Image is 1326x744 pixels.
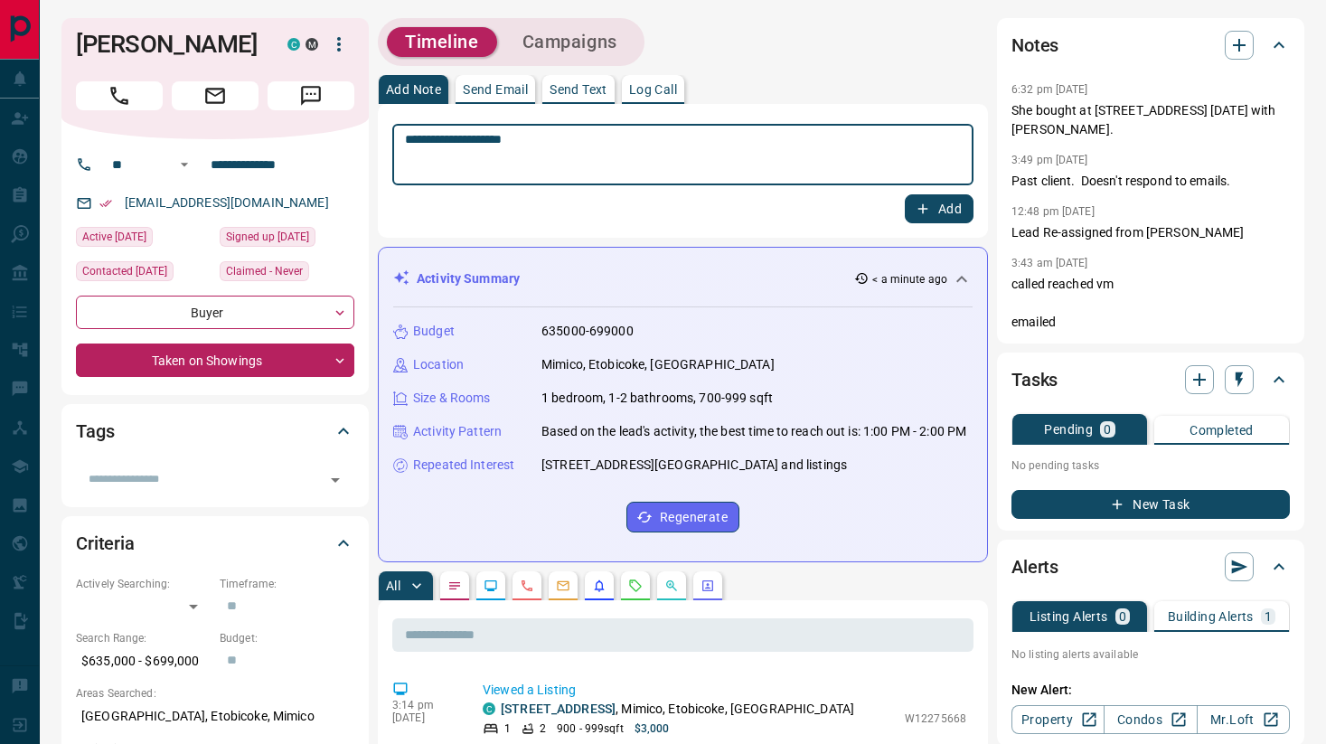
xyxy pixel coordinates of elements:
[501,702,616,716] a: [STREET_ADDRESS]
[463,83,528,96] p: Send Email
[306,38,318,51] div: mrloft.ca
[413,322,455,341] p: Budget
[1011,681,1290,700] p: New Alert:
[1011,223,1290,242] p: Lead Re-assigned from [PERSON_NAME]
[541,422,966,441] p: Based on the lead's activity, the best time to reach out is: 1:00 PM - 2:00 PM
[628,579,643,593] svg: Requests
[541,456,847,475] p: [STREET_ADDRESS][GEOGRAPHIC_DATA] and listings
[76,227,211,252] div: Fri Aug 15 2025
[483,681,966,700] p: Viewed a Listing
[1030,610,1108,623] p: Listing Alerts
[76,522,354,565] div: Criteria
[268,81,354,110] span: Message
[504,720,511,737] p: 1
[226,262,303,280] span: Claimed - Never
[1011,552,1058,581] h2: Alerts
[1011,154,1088,166] p: 3:49 pm [DATE]
[635,720,670,737] p: $3,000
[541,355,775,374] p: Mimico, Etobicoke, [GEOGRAPHIC_DATA]
[1265,610,1272,623] p: 1
[174,154,195,175] button: Open
[905,711,966,727] p: W12275668
[664,579,679,593] svg: Opportunities
[287,38,300,51] div: condos.ca
[125,195,329,210] a: [EMAIL_ADDRESS][DOMAIN_NAME]
[629,83,677,96] p: Log Call
[76,30,260,59] h1: [PERSON_NAME]
[484,579,498,593] svg: Lead Browsing Activity
[220,630,354,646] p: Budget:
[501,700,854,719] p: , Mimico, Etobicoke, [GEOGRAPHIC_DATA]
[1011,452,1290,479] p: No pending tasks
[1011,257,1088,269] p: 3:43 am [DATE]
[447,579,462,593] svg: Notes
[76,529,135,558] h2: Criteria
[905,194,973,223] button: Add
[592,579,607,593] svg: Listing Alerts
[1011,358,1290,401] div: Tasks
[76,81,163,110] span: Call
[1104,705,1197,734] a: Condos
[483,702,495,715] div: condos.ca
[76,576,211,592] p: Actively Searching:
[556,579,570,593] svg: Emails
[76,685,354,702] p: Areas Searched:
[413,355,464,374] p: Location
[392,711,456,724] p: [DATE]
[76,702,354,731] p: [GEOGRAPHIC_DATA], Etobicoke, Mimico
[540,720,546,737] p: 2
[1011,205,1095,218] p: 12:48 pm [DATE]
[504,27,635,57] button: Campaigns
[541,322,634,341] p: 635000-699000
[872,271,947,287] p: < a minute ago
[1011,705,1105,734] a: Property
[76,417,114,446] h2: Tags
[413,422,502,441] p: Activity Pattern
[392,699,456,711] p: 3:14 pm
[1190,424,1254,437] p: Completed
[520,579,534,593] svg: Calls
[1011,275,1290,332] p: called reached vm emailed
[172,81,259,110] span: Email
[76,630,211,646] p: Search Range:
[1011,31,1058,60] h2: Notes
[393,262,973,296] div: Activity Summary< a minute ago
[386,83,441,96] p: Add Note
[550,83,607,96] p: Send Text
[82,228,146,246] span: Active [DATE]
[76,296,354,329] div: Buyer
[99,197,112,210] svg: Email Verified
[76,410,354,453] div: Tags
[1011,172,1290,191] p: Past client. Doesn't respond to emails.
[82,262,167,280] span: Contacted [DATE]
[1011,24,1290,67] div: Notes
[323,467,348,493] button: Open
[701,579,715,593] svg: Agent Actions
[1011,490,1290,519] button: New Task
[1104,423,1111,436] p: 0
[220,576,354,592] p: Timeframe:
[386,579,400,592] p: All
[1119,610,1126,623] p: 0
[413,456,514,475] p: Repeated Interest
[1011,83,1088,96] p: 6:32 pm [DATE]
[76,646,211,676] p: $635,000 - $699,000
[541,389,773,408] p: 1 bedroom, 1-2 bathrooms, 700-999 sqft
[387,27,497,57] button: Timeline
[413,389,491,408] p: Size & Rooms
[76,344,354,377] div: Taken on Showings
[220,227,354,252] div: Wed Feb 08 2012
[1197,705,1290,734] a: Mr.Loft
[1011,101,1290,139] p: She bought at [STREET_ADDRESS] [DATE] with [PERSON_NAME].
[1011,365,1058,394] h2: Tasks
[626,502,739,532] button: Regenerate
[76,261,211,287] div: Tue Feb 22 2022
[557,720,623,737] p: 900 - 999 sqft
[1011,545,1290,589] div: Alerts
[226,228,309,246] span: Signed up [DATE]
[1168,610,1254,623] p: Building Alerts
[1044,423,1093,436] p: Pending
[1011,646,1290,663] p: No listing alerts available
[417,269,520,288] p: Activity Summary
